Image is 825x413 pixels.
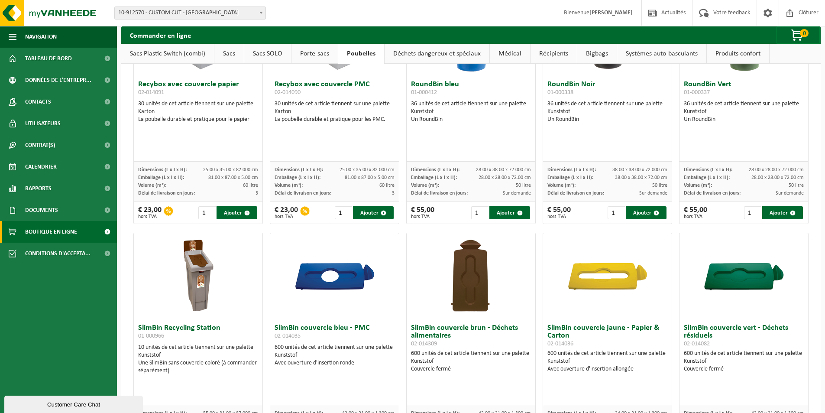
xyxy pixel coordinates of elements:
[138,214,162,219] span: hors TVA
[411,191,468,196] span: Délai de livraison en jours:
[489,206,530,219] button: Ajouter
[547,214,571,219] span: hors TVA
[138,324,258,341] h3: SlimBin Recycling Station
[547,108,667,116] div: Kunststof
[776,191,804,196] span: Sur demande
[684,175,730,180] span: Emballage (L x l x H):
[547,365,667,373] div: Avec ouverture d'insertion allongée
[275,333,301,339] span: 02-014035
[428,233,514,320] img: 02-014309
[275,214,298,219] span: hors TVA
[547,191,604,196] span: Délai de livraison en jours:
[275,324,395,341] h3: SlimBin couvercle bleu - PMC
[138,183,166,188] span: Volume (m³):
[411,81,531,98] h3: RoundBin bleu
[411,206,434,219] div: € 55,00
[379,183,395,188] span: 60 litre
[547,183,576,188] span: Volume (m³):
[25,26,57,48] span: Navigation
[411,100,531,124] div: 36 unités de cet article tiennent sur une palette
[138,359,258,375] div: Une SlimBin sans couvercle coloré (à commander séparément)
[340,167,395,172] span: 25.00 x 35.00 x 82.000 cm
[789,183,804,188] span: 50 litre
[25,48,72,69] span: Tableau de bord
[684,108,804,116] div: Kunststof
[138,351,258,359] div: Kunststof
[547,350,667,373] div: 600 unités de cet article tiennent sur une palette
[547,175,593,180] span: Emballage (L x l x H):
[639,191,667,196] span: Sur demande
[214,44,244,64] a: Sacs
[762,206,803,219] button: Ajouter
[776,26,820,44] button: 0
[138,206,162,219] div: € 23,00
[275,89,301,96] span: 02-014090
[479,175,531,180] span: 28.00 x 28.00 x 72.00 cm
[275,351,395,359] div: Kunststof
[684,116,804,124] div: Un RoundBin
[138,116,258,124] div: La poubelle durable et pratique pour le papier
[547,116,667,124] div: Un RoundBin
[684,214,707,219] span: hors TVA
[244,44,291,64] a: Sacs SOLO
[121,44,214,64] a: Sacs Plastic Switch (combi)
[217,206,257,219] button: Ajouter
[291,233,378,320] img: 02-014035
[411,89,437,96] span: 01-000412
[547,358,667,365] div: Kunststof
[155,233,242,320] img: 01-000966
[531,44,577,64] a: Récipients
[547,341,573,347] span: 02-014036
[138,89,164,96] span: 02-014091
[684,206,707,219] div: € 55,00
[138,100,258,124] div: 30 unités de cet article tiennent sur une palette
[411,183,439,188] span: Volume (m³):
[411,365,531,373] div: Couvercle fermé
[138,344,258,375] div: 10 unités de cet article tiennent sur une palette
[392,191,395,196] span: 3
[476,167,531,172] span: 28.00 x 38.00 x 72.000 cm
[25,91,51,113] span: Contacts
[275,108,395,116] div: Karton
[411,214,434,219] span: hors TVA
[138,108,258,116] div: Karton
[25,243,91,264] span: Conditions d'accepta...
[684,341,710,347] span: 02-014082
[684,350,804,373] div: 600 unités de cet article tiennent sur une palette
[503,191,531,196] span: Sur demande
[25,199,58,221] span: Documents
[4,394,145,413] iframe: chat widget
[121,26,200,43] h2: Commander en ligne
[138,191,195,196] span: Délai de livraison en jours:
[291,44,338,64] a: Porte-sacs
[626,206,666,219] button: Ajouter
[275,100,395,124] div: 30 unités de cet article tiennent sur une palette
[411,341,437,347] span: 02-014309
[547,81,667,98] h3: RoundBin Noir
[256,191,258,196] span: 3
[617,44,706,64] a: Systèmes auto-basculants
[353,206,394,219] button: Ajouter
[684,167,732,172] span: Dimensions (L x l x H):
[138,333,164,339] span: 01-000966
[411,350,531,373] div: 600 unités de cet article tiennent sur une palette
[589,10,633,16] strong: [PERSON_NAME]
[684,365,804,373] div: Couvercle fermé
[275,116,395,124] div: La poubelle durable et pratique pour les PMC.
[612,167,667,172] span: 38.00 x 38.00 x 72.000 cm
[652,183,667,188] span: 50 litre
[243,183,258,188] span: 60 litre
[684,183,712,188] span: Volume (m³):
[701,233,787,320] img: 02-014082
[138,175,184,180] span: Emballage (L x l x H):
[564,233,651,320] img: 02-014036
[275,191,331,196] span: Délai de livraison en jours:
[800,29,809,37] span: 0
[516,183,531,188] span: 50 litre
[411,324,531,348] h3: SlimBin couvercle brun - Déchets alimentaires
[411,175,457,180] span: Emballage (L x l x H):
[198,206,216,219] input: 1
[744,206,762,219] input: 1
[138,81,258,98] h3: Recybox avec couvercle papier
